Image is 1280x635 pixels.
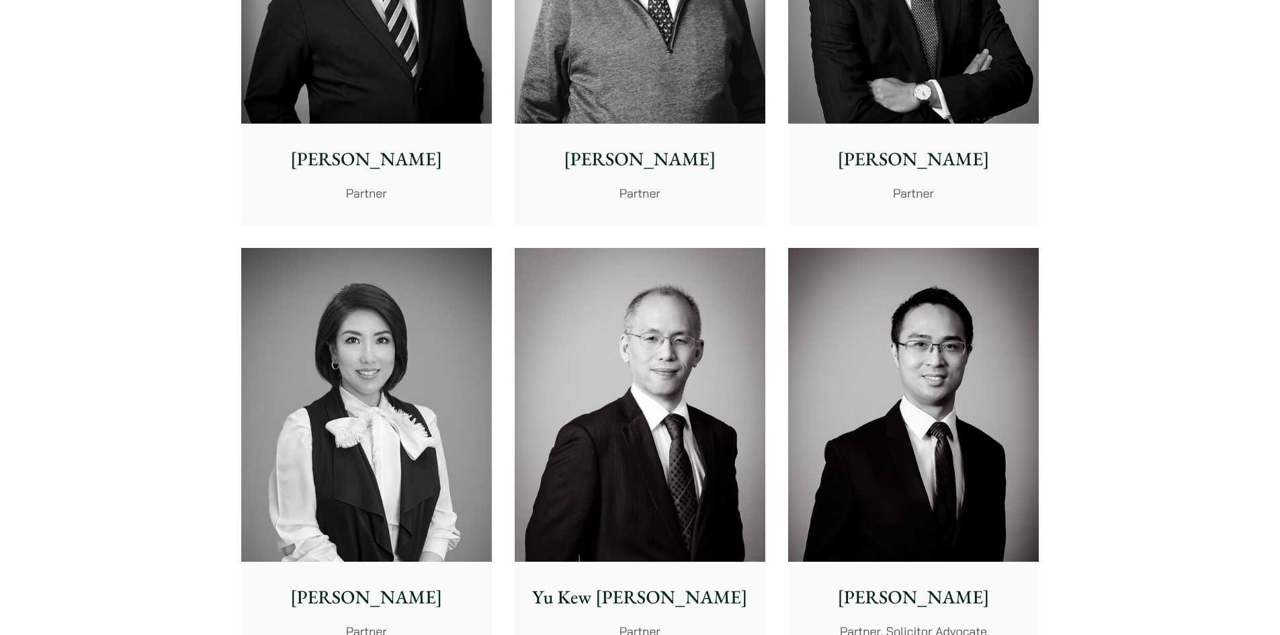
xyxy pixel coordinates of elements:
[525,583,755,611] p: Yu Kew [PERSON_NAME]
[252,583,481,611] p: [PERSON_NAME]
[252,145,481,173] p: [PERSON_NAME]
[252,184,481,202] p: Partner
[799,145,1028,173] p: [PERSON_NAME]
[525,145,755,173] p: [PERSON_NAME]
[525,184,755,202] p: Partner
[799,583,1028,611] p: [PERSON_NAME]
[799,184,1028,202] p: Partner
